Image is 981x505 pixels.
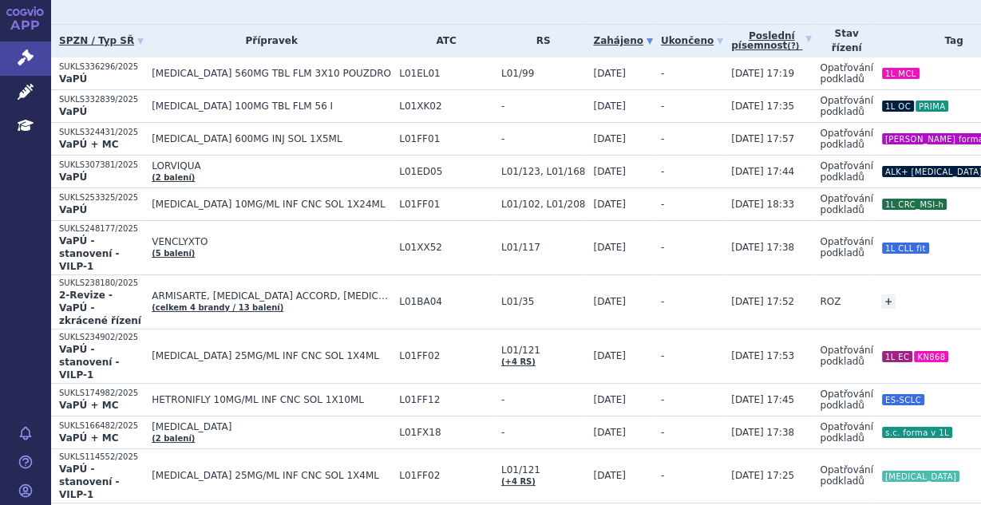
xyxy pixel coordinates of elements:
td: Opatřování podkladů [812,187,873,220]
td: [DATE] [585,383,652,416]
span: L01XX52 [399,242,493,253]
i: s.c. forma v 1L [882,427,952,438]
strong: 2-Revize - VaPÚ - zkrácené řízení [59,290,141,326]
span: - [501,427,585,438]
td: Opatřování podkladů [812,57,873,90]
span: L01FX18 [399,427,493,438]
td: [DATE] [585,187,652,220]
td: [DATE] 17:19 [723,57,812,90]
strong: VaPÚ + MC [59,432,118,444]
strong: VaPÚ [59,73,87,85]
td: Opatřování podkladů [812,220,873,274]
td: [DATE] 17:38 [723,416,812,448]
a: (celkem 4 brandy / 13 balení) [152,303,283,312]
a: Poslednípísemnost(?) [731,25,812,57]
p: SUKLS253325/2025 [59,192,144,203]
td: [DATE] 17:52 [723,274,812,329]
p: SUKLS238180/2025 [59,278,144,289]
span: L01FF01 [399,199,493,210]
i: [MEDICAL_DATA] [882,471,959,482]
i: 1L EC [882,351,912,362]
a: Zahájeno [593,30,652,52]
span: L01/117 [501,242,585,253]
span: ARMISARTE, [MEDICAL_DATA] ACCORD, [MEDICAL_DATA] EVER PHARMA… [152,290,391,302]
a: (5 balení) [152,249,195,258]
p: SUKLS332839/2025 [59,94,144,105]
td: ROZ [812,274,873,329]
td: - [653,329,723,383]
span: L01FF02 [399,350,493,361]
i: 1L CLL fit [882,243,929,254]
td: Opatřování podkladů [812,155,873,187]
td: - [653,416,723,448]
i: ES-SCLC [882,394,924,405]
span: L01/123, L01/168 [501,166,585,177]
td: [DATE] 17:38 [723,220,812,274]
td: [DATE] 17:57 [723,122,812,155]
td: Opatřování podkladů [812,329,873,383]
td: Opatřování podkladů [812,383,873,416]
strong: VaPÚ [59,106,87,117]
td: [DATE] [585,274,652,329]
span: [MEDICAL_DATA] 600MG INJ SOL 1X5ML [152,133,391,144]
span: L01FF02 [399,470,493,481]
strong: VaPÚ [59,204,87,215]
i: KN868 [914,351,948,362]
span: L01BA04 [399,296,493,307]
p: SUKLS234902/2025 [59,332,144,343]
td: [DATE] 17:35 [723,89,812,122]
td: - [653,155,723,187]
a: (2 balení) [152,434,195,443]
td: Opatřování podkladů [812,122,873,155]
td: [DATE] 17:45 [723,383,812,416]
p: SUKLS324431/2025 [59,127,144,138]
td: Opatřování podkladů [812,89,873,122]
i: PRIMA [916,101,948,112]
i: 1L OC [882,101,914,112]
strong: VaPÚ - stanovení - VILP-1 [59,464,120,500]
strong: VaPÚ + MC [59,139,118,150]
span: - [501,133,585,144]
td: - [653,89,723,122]
td: - [653,448,723,503]
span: L01FF01 [399,133,493,144]
span: [MEDICAL_DATA] 25MG/ML INF CNC SOL 1X4ML [152,350,391,361]
p: SUKLS166482/2025 [59,420,144,432]
span: L01FF12 [399,394,493,405]
a: (+4 RS) [501,477,536,486]
td: [DATE] 18:33 [723,187,812,220]
strong: VaPÚ - stanovení - VILP-1 [59,344,120,381]
span: L01/102, L01/208 [501,199,585,210]
i: 1L CRC_MSI-h [882,199,947,210]
p: SUKLS248177/2025 [59,223,144,235]
td: [DATE] [585,122,652,155]
p: SUKLS336296/2025 [59,61,144,73]
span: L01/121 [501,345,585,356]
span: HETRONIFLY 10MG/ML INF CNC SOL 1X10ML [152,394,391,405]
a: SPZN / Typ SŘ [59,30,144,52]
td: [DATE] [585,448,652,503]
abbr: (?) [787,41,799,51]
td: [DATE] 17:44 [723,155,812,187]
p: SUKLS174982/2025 [59,388,144,399]
a: (+4 RS) [501,357,536,366]
span: L01ED05 [399,166,493,177]
td: [DATE] [585,329,652,383]
span: L01XK02 [399,101,493,112]
td: - [653,220,723,274]
span: L01/99 [501,68,585,79]
td: [DATE] 17:53 [723,329,812,383]
td: [DATE] 17:25 [723,448,812,503]
span: L01/121 [501,464,585,475]
span: - [501,101,585,112]
span: L01EL01 [399,68,493,79]
a: + [881,294,896,309]
td: Opatřování podkladů [812,416,873,448]
span: [MEDICAL_DATA] [152,421,391,432]
span: - [501,394,585,405]
th: RS [493,25,585,57]
span: [MEDICAL_DATA] 100MG TBL FLM 56 I [152,101,391,112]
span: VENCLYXTO [152,236,391,247]
a: Ukončeno [661,30,723,52]
td: - [653,383,723,416]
